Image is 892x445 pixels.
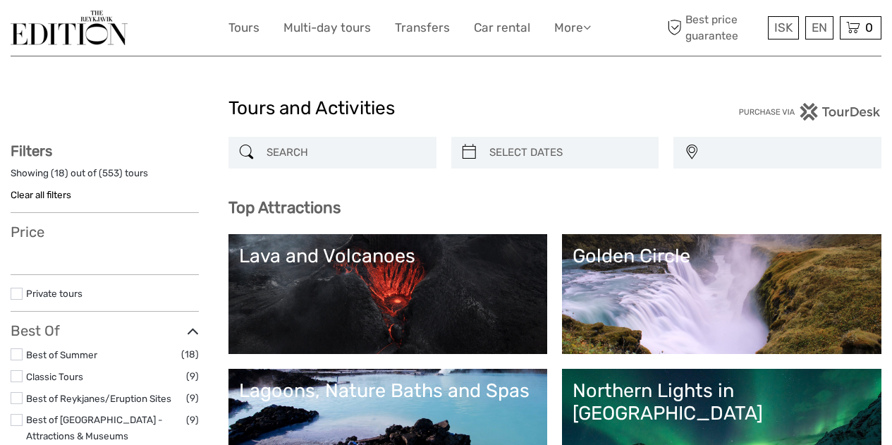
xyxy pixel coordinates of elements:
[11,11,128,45] img: The Reykjavík Edition
[863,20,875,35] span: 0
[239,245,537,267] div: Lava and Volcanoes
[26,371,83,382] a: Classic Tours
[283,18,371,38] a: Multi-day tours
[664,12,764,43] span: Best price guarantee
[11,322,199,339] h3: Best Of
[738,103,881,121] img: PurchaseViaTourDesk.png
[26,414,163,441] a: Best of [GEOGRAPHIC_DATA] - Attractions & Museums
[11,189,71,200] a: Clear all filters
[395,18,450,38] a: Transfers
[774,20,793,35] span: ISK
[554,18,591,38] a: More
[186,390,199,406] span: (9)
[11,166,199,188] div: Showing ( ) out of ( ) tours
[261,140,429,165] input: SEARCH
[26,288,83,299] a: Private tours
[484,140,652,165] input: SELECT DATES
[26,349,97,360] a: Best of Summer
[228,198,341,217] b: Top Attractions
[573,245,871,267] div: Golden Circle
[186,412,199,428] span: (9)
[228,97,664,120] h1: Tours and Activities
[54,166,65,180] label: 18
[228,18,259,38] a: Tours
[239,245,537,343] a: Lava and Volcanoes
[573,245,871,343] a: Golden Circle
[474,18,530,38] a: Car rental
[11,142,52,159] strong: Filters
[26,393,171,404] a: Best of Reykjanes/Eruption Sites
[102,166,119,180] label: 553
[573,379,871,425] div: Northern Lights in [GEOGRAPHIC_DATA]
[805,16,833,39] div: EN
[181,346,199,362] span: (18)
[11,224,199,240] h3: Price
[186,368,199,384] span: (9)
[239,379,537,402] div: Lagoons, Nature Baths and Spas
